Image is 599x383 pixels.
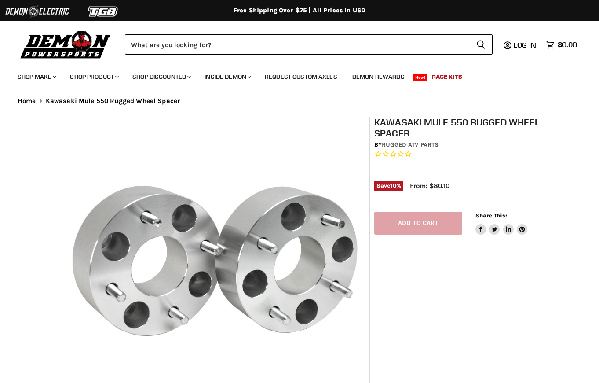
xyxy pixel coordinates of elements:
a: Inside Demon [198,68,256,86]
img: Demon Powersports [18,29,114,60]
a: Shop Make [11,68,62,86]
form: Product [125,34,493,55]
input: Search [125,34,469,55]
button: Search [469,34,493,55]
a: Request Custom Axles [258,68,344,86]
a: Rugged ATV Parts [382,141,438,148]
a: Demon Rewards [346,68,411,86]
a: Log in [510,41,541,49]
span: 10 [390,182,396,189]
span: $0.00 [558,41,577,49]
h1: Kawasaki Mule 550 Rugged Wheel Spacer [374,117,544,139]
a: $0.00 [541,38,581,51]
span: New! [413,74,428,81]
span: Save % [374,181,403,191]
a: Home [18,97,36,105]
span: Rated 0.0 out of 5 stars 0 reviews [374,150,544,159]
img: TGB Logo 2 [70,3,136,20]
ul: Main menu [11,64,575,86]
a: Race Kits [425,68,469,86]
span: Kawasaki Mule 550 Rugged Wheel Spacer [46,97,180,105]
span: From: $80.10 [410,182,449,190]
a: Shop Discounted [126,68,196,86]
img: Demon Electric Logo 2 [4,3,70,20]
span: Log in [514,41,536,49]
div: by [374,140,544,150]
a: Shop Product [63,68,124,86]
aside: Share this: [475,212,528,235]
span: Share this: [475,212,507,219]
